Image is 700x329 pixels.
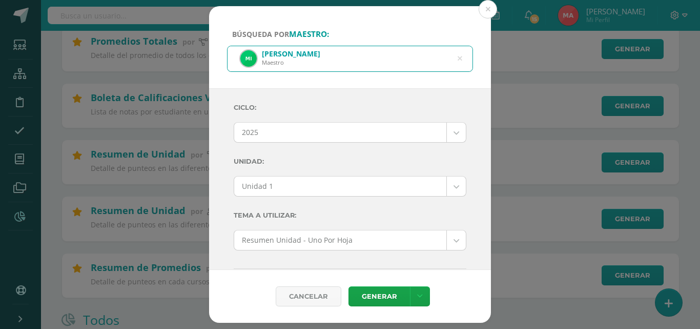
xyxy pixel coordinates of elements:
[234,230,466,250] a: Resumen Unidad - Uno Por Hoja
[289,29,329,40] strong: maestro:
[262,59,320,66] div: Maestro
[234,177,466,196] a: Unidad 1
[348,286,410,306] a: Generar
[242,177,439,196] span: Unidad 1
[234,97,466,118] label: Ciclo:
[232,29,329,39] span: Búsqueda por
[234,123,466,142] a: 2025
[242,123,439,142] span: 2025
[276,286,341,306] div: Cancelar
[234,205,466,226] label: Tema a Utilizar:
[242,230,439,250] span: Resumen Unidad - Uno Por Hoja
[234,151,466,172] label: Unidad:
[262,49,320,59] div: [PERSON_NAME]
[228,46,472,71] input: ej. Nicholas Alekzander, etc.
[240,50,257,67] img: d61081fa4d32a2584e9020f5274a417f.png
